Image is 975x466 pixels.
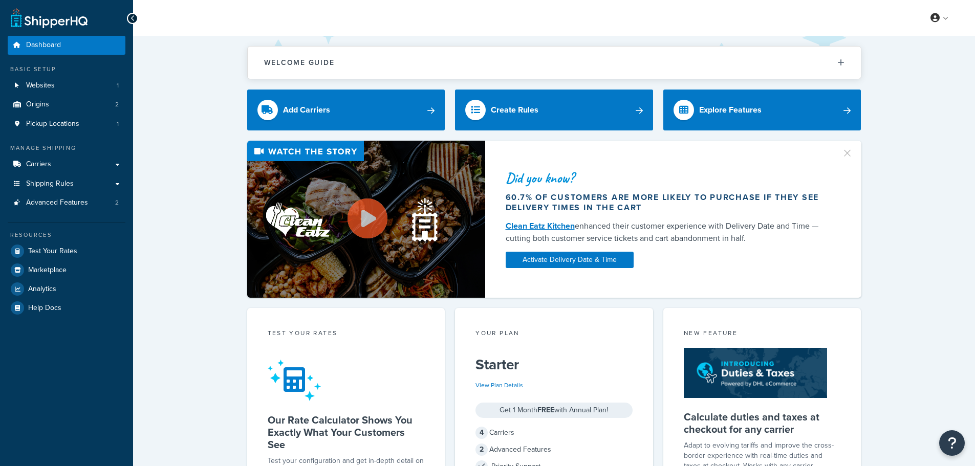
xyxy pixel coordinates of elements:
h5: Calculate duties and taxes at checkout for any carrier [684,411,841,435]
h2: Welcome Guide [264,59,335,66]
span: 1 [117,81,119,90]
a: Shipping Rules [8,174,125,193]
span: 4 [475,427,488,439]
div: Test your rates [268,328,425,340]
span: Analytics [28,285,56,294]
div: Carriers [475,426,633,440]
div: Add Carriers [283,103,330,117]
a: Marketplace [8,261,125,279]
a: Activate Delivery Date & Time [506,252,634,268]
div: 60.7% of customers are more likely to purchase if they see delivery times in the cart [506,192,829,213]
div: Explore Features [699,103,762,117]
span: Help Docs [28,304,61,313]
div: Your Plan [475,328,633,340]
div: Manage Shipping [8,144,125,152]
a: Dashboard [8,36,125,55]
div: Get 1 Month with Annual Plan! [475,403,633,418]
span: Carriers [26,160,51,169]
span: 2 [115,198,119,207]
a: Add Carriers [247,90,445,130]
div: enhanced their customer experience with Delivery Date and Time — cutting both customer service ti... [506,220,829,245]
img: Video thumbnail [247,141,485,298]
a: Carriers [8,155,125,174]
span: Shipping Rules [26,180,74,188]
span: Dashboard [26,41,61,50]
span: Marketplace [28,266,67,275]
li: Origins [8,95,125,114]
span: Websites [26,81,55,90]
span: Pickup Locations [26,120,79,128]
h5: Starter [475,357,633,373]
h5: Our Rate Calculator Shows You Exactly What Your Customers See [268,414,425,451]
span: Origins [26,100,49,109]
div: Did you know? [506,171,829,185]
li: Advanced Features [8,193,125,212]
a: Pickup Locations1 [8,115,125,134]
div: Basic Setup [8,65,125,74]
a: Test Your Rates [8,242,125,260]
div: Resources [8,231,125,239]
span: Advanced Features [26,198,88,207]
li: Pickup Locations [8,115,125,134]
a: Websites1 [8,76,125,95]
a: Help Docs [8,299,125,317]
div: Create Rules [491,103,538,117]
button: Open Resource Center [939,430,965,456]
a: Create Rules [455,90,653,130]
div: Advanced Features [475,442,633,457]
a: Advanced Features2 [8,193,125,212]
div: New Feature [684,328,841,340]
a: View Plan Details [475,381,523,390]
span: 1 [117,120,119,128]
span: 2 [115,100,119,109]
span: Test Your Rates [28,247,77,256]
a: Origins2 [8,95,125,114]
a: Explore Features [663,90,861,130]
a: Clean Eatz Kitchen [506,220,575,232]
strong: FREE [537,405,554,415]
a: Analytics [8,280,125,298]
span: 2 [475,443,488,456]
li: Websites [8,76,125,95]
button: Welcome Guide [248,47,861,79]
